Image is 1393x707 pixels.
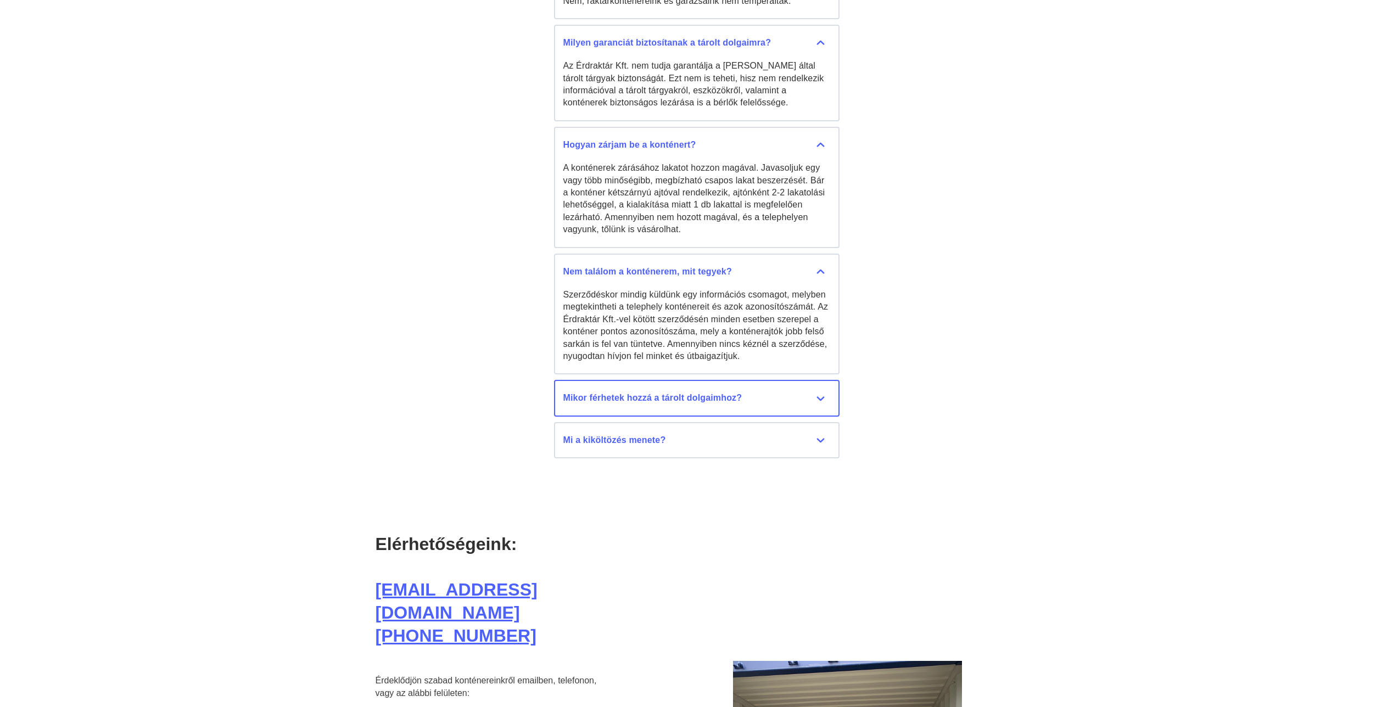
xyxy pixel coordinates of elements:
[563,392,830,404] div: Mikor férhetek hozzá a tárolt dolgaimhoz?
[376,626,536,646] a: [PHONE_NUMBER]
[563,60,830,109] div: Az Érdraktár Kft. nem tudja garantálja a [PERSON_NAME] által tárolt tárgyak biztonságát. Ezt nem ...
[563,139,830,151] div: Hogyan zárjam be a konténert?
[563,162,830,235] div: A konténerek zárásához lakatot hozzon magával. Javasoljuk egy vagy több minőségibb, megbízható cs...
[554,25,840,121] button: Milyen garanciát biztosítanak a tárolt dolgaimra? Az Érdraktár Kft. nem tudja garantálja a [PERSO...
[554,127,840,248] button: Hogyan zárjam be a konténert? A konténerek zárásához lakatot hozzon magával. Javasoljuk egy vagy ...
[554,380,840,416] button: Mikor férhetek hozzá a tárolt dolgaimhoz?
[563,434,830,446] div: Mi a kiköltözés menete?
[563,289,830,362] div: Szerződéskor mindig küldünk egy információs csomagot, melyben megtekintheti a telephely konténere...
[554,422,840,458] button: Mi a kiköltözés menete?
[376,675,617,699] p: Érdeklődjön szabad konténereinkről emailben, telefonon, vagy az alábbi felületen:
[563,37,830,49] div: Milyen garanciát biztosítanak a tárolt dolgaimra?
[563,266,830,278] div: Nem találom a konténerem, mit tegyek?
[376,580,538,622] a: [EMAIL_ADDRESS][DOMAIN_NAME]
[554,254,840,375] button: Nem találom a konténerem, mit tegyek? Szerződéskor mindig küldünk egy információs csomagot, melyb...
[376,533,678,556] div: Elérhetőségeink:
